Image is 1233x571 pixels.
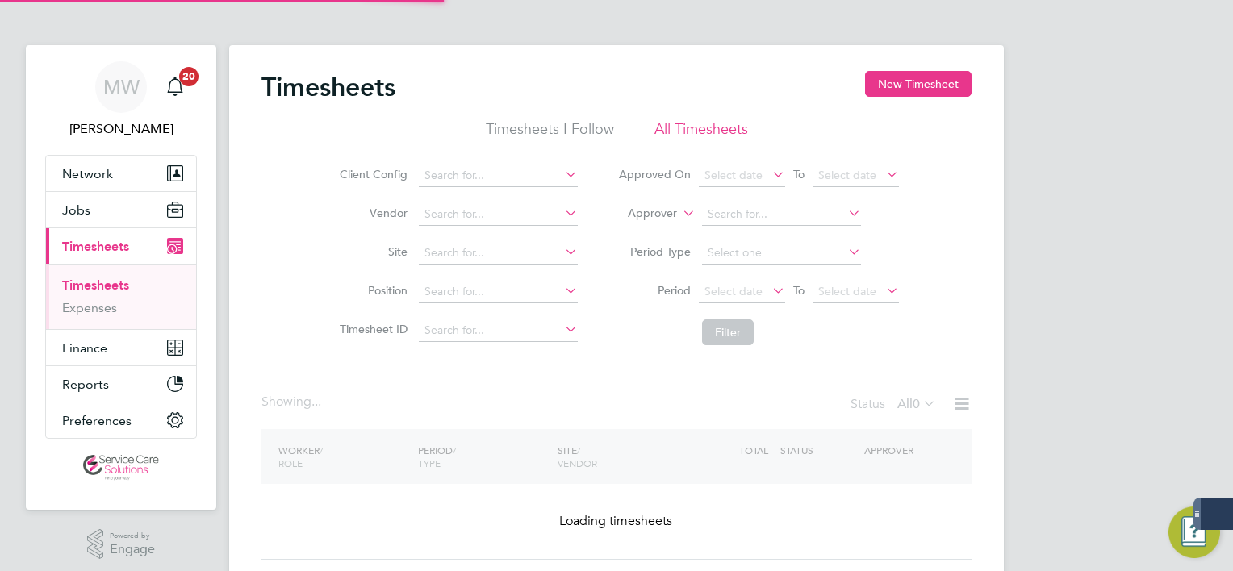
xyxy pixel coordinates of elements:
span: 20 [179,67,199,86]
label: Position [335,283,408,298]
button: New Timesheet [865,71,972,97]
span: Select date [704,284,763,298]
button: Filter [702,319,754,345]
div: Status [851,394,939,416]
label: Approved On [618,167,691,181]
input: Search for... [419,281,578,303]
span: Network [62,166,113,181]
input: Search for... [419,319,578,342]
span: Powered by [110,529,155,543]
div: Showing [261,394,324,411]
input: Search for... [419,165,578,187]
a: Go to home page [45,455,197,481]
label: Approver [604,206,677,222]
span: MW [103,77,140,98]
label: Timesheet ID [335,322,408,336]
span: Reports [62,377,109,392]
h2: Timesheets [261,71,395,103]
a: Powered byEngage [87,529,156,560]
input: Search for... [419,203,578,226]
span: Finance [62,340,107,356]
label: All [897,396,936,412]
nav: Main navigation [26,45,216,510]
button: Engage Resource Center [1168,506,1220,558]
span: Mark White [45,119,197,139]
span: Select date [818,284,876,298]
a: Timesheets [62,277,129,293]
button: Finance [46,330,196,365]
label: Site [335,244,408,259]
label: Client Config [335,167,408,181]
span: 0 [913,396,920,412]
span: Select date [704,168,763,182]
input: Search for... [702,203,861,226]
input: Search for... [419,242,578,265]
label: Period [618,283,691,298]
a: 20 [159,61,191,113]
label: Period Type [618,244,691,259]
button: Network [46,156,196,191]
span: To [788,280,809,301]
button: Preferences [46,402,196,438]
li: Timesheets I Follow [486,119,614,148]
input: Select one [702,242,861,265]
span: ... [311,394,321,410]
div: Timesheets [46,264,196,329]
a: MW[PERSON_NAME] [45,61,197,139]
button: Jobs [46,192,196,227]
span: Timesheets [62,239,129,254]
button: Reports [46,366,196,402]
label: Vendor [335,206,408,220]
button: Timesheets [46,228,196,264]
span: To [788,164,809,185]
span: Preferences [62,413,132,428]
img: servicecare-logo-retina.png [83,455,159,481]
span: Select date [818,168,876,182]
li: All Timesheets [654,119,748,148]
a: Expenses [62,300,117,315]
span: Jobs [62,202,90,218]
span: Engage [110,543,155,556]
